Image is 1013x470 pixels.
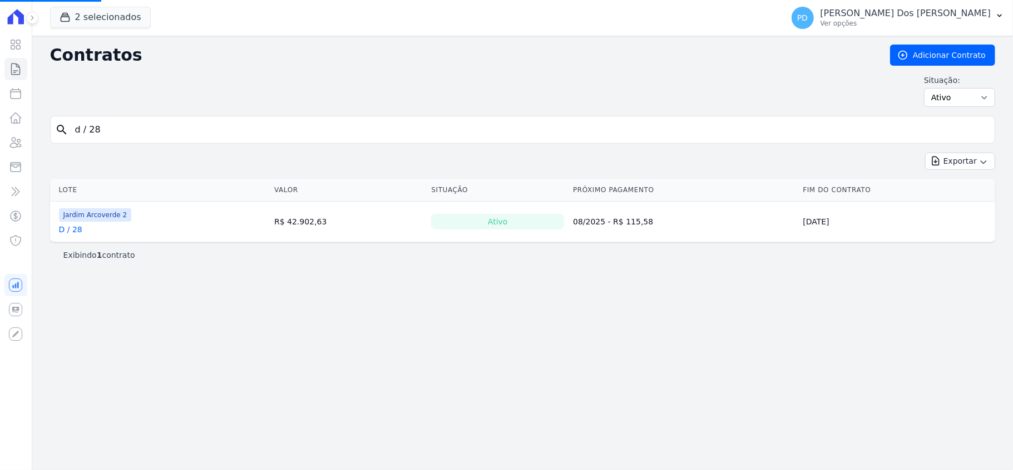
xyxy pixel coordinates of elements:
[573,217,653,226] a: 08/2025 - R$ 115,58
[797,14,808,22] span: PD
[890,45,995,66] a: Adicionar Contrato
[59,208,132,222] span: Jardim Arcoverde 2
[821,8,991,19] p: [PERSON_NAME] Dos [PERSON_NAME]
[924,75,995,86] label: Situação:
[798,179,995,202] th: Fim do Contrato
[55,123,68,136] i: search
[270,202,427,242] td: R$ 42.902,63
[431,214,564,229] div: Ativo
[783,2,1013,33] button: PD [PERSON_NAME] Dos [PERSON_NAME] Ver opções
[97,251,102,260] b: 1
[50,7,151,28] button: 2 selecionados
[569,179,798,202] th: Próximo Pagamento
[63,249,135,261] p: Exibindo contrato
[270,179,427,202] th: Valor
[50,45,872,65] h2: Contratos
[925,153,995,170] button: Exportar
[821,19,991,28] p: Ver opções
[798,202,995,242] td: [DATE]
[50,179,270,202] th: Lote
[59,224,82,235] a: D / 28
[68,119,990,141] input: Buscar por nome do lote
[427,179,569,202] th: Situação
